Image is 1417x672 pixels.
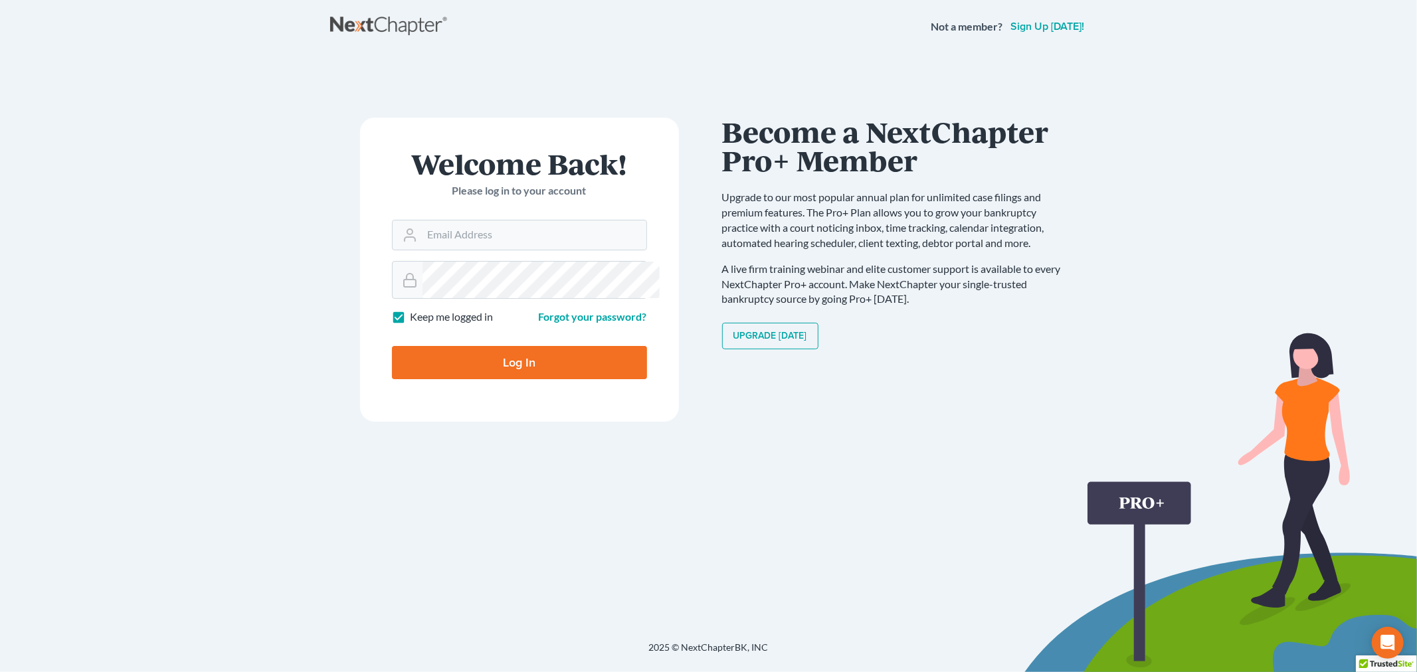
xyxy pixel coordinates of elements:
div: 2025 © NextChapterBK, INC [330,641,1087,665]
h1: Welcome Back! [392,149,647,178]
input: Log In [392,346,647,379]
a: Forgot your password? [539,310,647,323]
p: A live firm training webinar and elite customer support is available to every NextChapter Pro+ ac... [722,262,1074,307]
a: Upgrade [DATE] [722,323,818,349]
label: Keep me logged in [411,309,494,325]
a: Sign up [DATE]! [1008,21,1087,32]
div: Open Intercom Messenger [1372,627,1404,659]
p: Upgrade to our most popular annual plan for unlimited case filings and premium features. The Pro+... [722,190,1074,250]
input: Email Address [423,220,646,250]
strong: Not a member? [931,19,1003,35]
h1: Become a NextChapter Pro+ Member [722,118,1074,174]
p: Please log in to your account [392,183,647,199]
